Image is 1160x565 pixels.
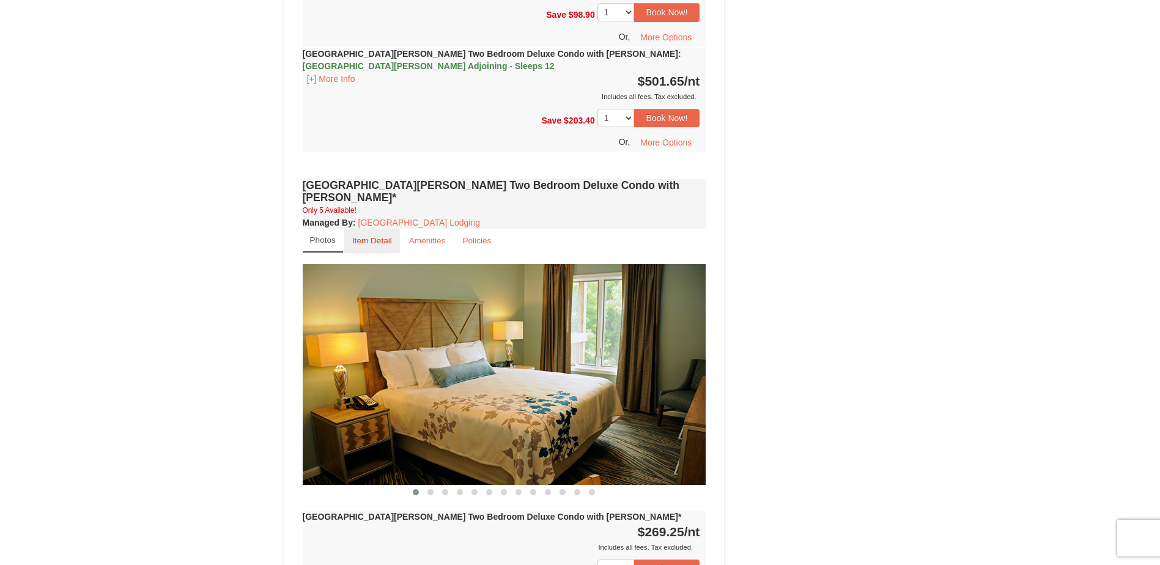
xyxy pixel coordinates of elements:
[569,10,595,20] span: $98.90
[632,28,700,46] button: More Options
[310,235,336,245] small: Photos
[303,218,356,227] strong: :
[358,218,480,227] a: [GEOGRAPHIC_DATA] Lodging
[303,179,706,204] h4: [GEOGRAPHIC_DATA][PERSON_NAME] Two Bedroom Deluxe Condo with [PERSON_NAME]*
[303,90,700,103] div: Includes all fees. Tax excluded.
[632,133,700,152] button: More Options
[409,236,446,245] small: Amenities
[634,109,700,127] button: Book Now!
[634,3,700,21] button: Book Now!
[619,137,630,147] span: Or,
[303,218,353,227] span: Managed By
[303,512,682,522] strong: [GEOGRAPHIC_DATA][PERSON_NAME] Two Bedroom Deluxe Condo with [PERSON_NAME]*
[684,74,700,88] span: /nt
[678,49,681,59] span: :
[684,525,700,539] span: /nt
[344,229,400,253] a: Item Detail
[546,10,566,20] span: Save
[303,264,706,485] img: 18876286-150-42100a13.jpg
[303,541,700,553] div: Includes all fees. Tax excluded.
[303,61,555,71] span: [GEOGRAPHIC_DATA][PERSON_NAME] Adjoining - Sleeps 12
[638,74,684,88] span: $501.65
[454,229,499,253] a: Policies
[619,31,630,41] span: Or,
[303,49,681,71] strong: [GEOGRAPHIC_DATA][PERSON_NAME] Two Bedroom Deluxe Condo with [PERSON_NAME]
[462,236,491,245] small: Policies
[303,229,343,253] a: Photos
[352,236,392,245] small: Item Detail
[401,229,454,253] a: Amenities
[303,206,356,215] small: Only 5 Available!
[541,116,561,125] span: Save
[303,72,360,86] button: [+] More Info
[638,525,700,539] strong: $269.25
[564,116,595,125] span: $203.40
